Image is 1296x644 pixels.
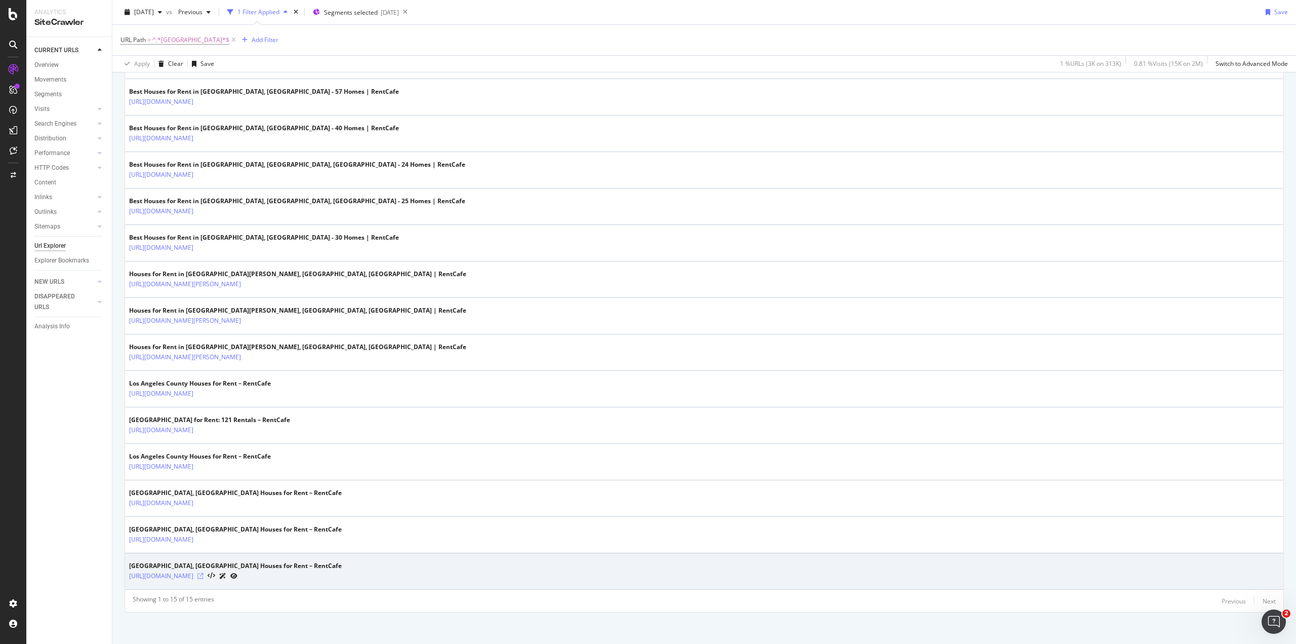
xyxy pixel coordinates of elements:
div: Clear [168,59,183,68]
div: Save [1274,8,1288,16]
button: Segments selected[DATE] [309,4,399,20]
a: Performance [34,148,95,159]
div: Explorer Bookmarks [34,255,89,266]
div: [GEOGRAPHIC_DATA], [GEOGRAPHIC_DATA] Houses for Rent – RentCafe [129,488,342,498]
button: [DATE] [120,4,166,20]
div: Distribution [34,133,66,144]
a: Overview [34,60,105,70]
a: URL Inspection [230,571,237,581]
a: Visits [34,104,95,115]
div: Los Angeles County Houses for Rent – RentCafe [129,379,271,388]
a: [URL][DOMAIN_NAME] [129,97,193,107]
div: CURRENT URLS [34,45,78,56]
a: [URL][DOMAIN_NAME] [129,462,193,472]
a: [URL][DOMAIN_NAME] [129,206,193,216]
a: Content [34,177,105,188]
div: Save [200,59,214,68]
div: times [292,7,300,17]
button: Switch to Advanced Mode [1211,56,1288,72]
div: Next [1263,597,1276,605]
div: Search Engines [34,119,76,129]
a: Inlinks [34,192,95,203]
a: [URL][DOMAIN_NAME][PERSON_NAME] [129,316,241,326]
a: [URL][DOMAIN_NAME][PERSON_NAME] [129,352,241,362]
a: AI Url Details [219,571,226,581]
span: = [147,35,151,44]
a: [URL][DOMAIN_NAME] [129,498,193,508]
iframe: Intercom live chat [1262,610,1286,634]
div: Content [34,177,56,188]
div: 0.81 % Visits ( 15K on 2M ) [1134,59,1203,68]
div: Houses for Rent in [GEOGRAPHIC_DATA][PERSON_NAME], [GEOGRAPHIC_DATA], [GEOGRAPHIC_DATA] | RentCafe [129,343,466,352]
a: Outlinks [34,207,95,217]
button: Apply [120,56,150,72]
div: Best Houses for Rent in [GEOGRAPHIC_DATA], [GEOGRAPHIC_DATA] - 57 Homes | RentCafe [129,87,399,96]
span: ^.*[GEOGRAPHIC_DATA]*$ [152,33,229,47]
a: [URL][DOMAIN_NAME] [129,389,193,399]
div: Showing 1 to 15 of 15 entries [133,595,214,607]
div: NEW URLS [34,277,64,287]
a: [URL][DOMAIN_NAME] [129,170,193,180]
div: Segments [34,89,62,100]
button: Save [1262,4,1288,20]
div: Add Filter [252,35,278,44]
div: [GEOGRAPHIC_DATA] for Rent: 121 Rentals – RentCafe [129,415,290,425]
button: Next [1263,595,1276,607]
div: Houses for Rent in [GEOGRAPHIC_DATA][PERSON_NAME], [GEOGRAPHIC_DATA], [GEOGRAPHIC_DATA] | RentCafe [129,270,466,279]
div: [GEOGRAPHIC_DATA], [GEOGRAPHIC_DATA] Houses for Rent – RentCafe [129,561,342,571]
a: Visit Online Page [197,573,204,579]
div: Best Houses for Rent in [GEOGRAPHIC_DATA], [GEOGRAPHIC_DATA], [GEOGRAPHIC_DATA] - 24 Homes | Rent... [129,160,465,169]
div: [DATE] [381,8,399,17]
div: Los Angeles County Houses for Rent – RentCafe [129,452,271,461]
button: Previous [1222,595,1246,607]
div: Outlinks [34,207,57,217]
div: Houses for Rent in [GEOGRAPHIC_DATA][PERSON_NAME], [GEOGRAPHIC_DATA], [GEOGRAPHIC_DATA] | RentCafe [129,306,466,315]
a: [URL][DOMAIN_NAME] [129,571,193,581]
div: Performance [34,148,70,159]
span: 2025 Aug. 20th [134,8,154,16]
div: Analysis Info [34,321,70,332]
div: Analytics [34,8,104,17]
div: DISAPPEARED URLS [34,291,86,313]
button: View HTML Source [208,573,215,580]
div: Url Explorer [34,241,66,251]
a: [URL][DOMAIN_NAME] [129,133,193,143]
div: Inlinks [34,192,52,203]
div: Best Houses for Rent in [GEOGRAPHIC_DATA], [GEOGRAPHIC_DATA] - 30 Homes | RentCafe [129,233,399,242]
a: Segments [34,89,105,100]
span: Previous [174,8,202,16]
a: CURRENT URLS [34,45,95,56]
div: Best Houses for Rent in [GEOGRAPHIC_DATA], [GEOGRAPHIC_DATA], [GEOGRAPHIC_DATA] - 25 Homes | Rent... [129,197,465,206]
button: Clear [154,56,183,72]
a: Movements [34,74,105,85]
a: [URL][DOMAIN_NAME] [129,535,193,545]
button: Add Filter [238,34,278,46]
div: HTTP Codes [34,163,69,173]
div: Visits [34,104,50,115]
div: Previous [1222,597,1246,605]
button: 1 Filter Applied [223,4,292,20]
div: SiteCrawler [34,17,104,28]
div: Best Houses for Rent in [GEOGRAPHIC_DATA], [GEOGRAPHIC_DATA] - 40 Homes | RentCafe [129,124,399,133]
div: Movements [34,74,66,85]
span: 2 [1282,610,1290,618]
button: Save [188,56,214,72]
div: 1 % URLs ( 3K on 313K ) [1060,59,1121,68]
div: [GEOGRAPHIC_DATA], [GEOGRAPHIC_DATA] Houses for Rent – RentCafe [129,525,342,534]
a: DISAPPEARED URLS [34,291,95,313]
span: Segments selected [324,8,378,17]
span: URL Path [120,35,146,44]
a: Search Engines [34,119,95,129]
div: Overview [34,60,59,70]
a: Distribution [34,133,95,144]
a: NEW URLS [34,277,95,287]
a: [URL][DOMAIN_NAME] [129,243,193,253]
a: Sitemaps [34,221,95,232]
div: Sitemaps [34,221,60,232]
div: Switch to Advanced Mode [1216,59,1288,68]
div: Apply [134,59,150,68]
span: vs [166,8,174,16]
a: HTTP Codes [34,163,95,173]
a: Explorer Bookmarks [34,255,105,266]
div: 1 Filter Applied [237,8,279,16]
